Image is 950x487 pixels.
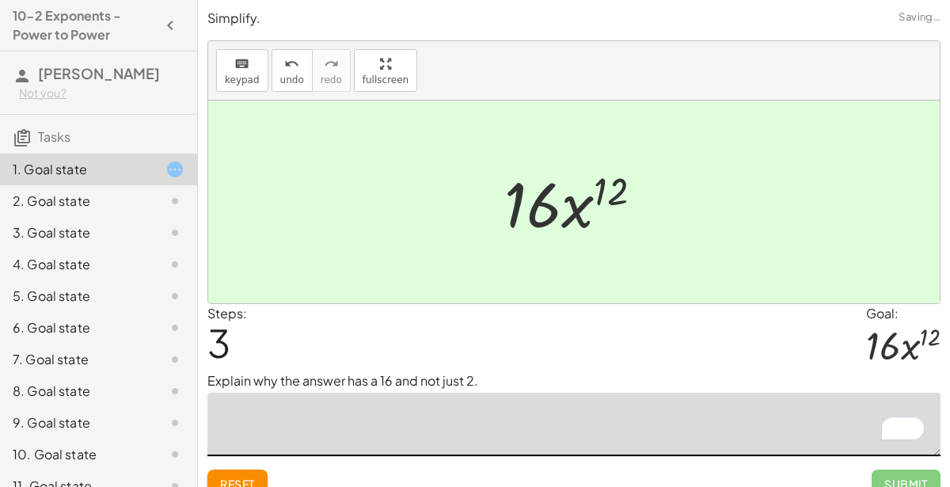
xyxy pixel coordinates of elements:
i: Task not started. [165,287,184,306]
div: Goal: [866,304,940,323]
p: Explain why the answer has a 16 and not just 2. [207,371,940,390]
span: Tasks [38,128,70,145]
h4: 10-2 Exponents - Power to Power [13,6,156,44]
div: 8. Goal state [13,382,140,401]
i: Task not started. [165,445,184,464]
button: keyboardkeypad [216,49,268,92]
div: 6. Goal state [13,318,140,337]
button: undoundo [272,49,313,92]
i: undo [284,55,299,74]
i: Task not started. [165,413,184,432]
span: fullscreen [363,74,408,86]
i: Task started. [165,160,184,179]
i: Task not started. [165,223,184,242]
i: Task not started. [165,350,184,369]
div: 2. Goal state [13,192,140,211]
p: Simplify. [207,10,940,28]
div: 9. Goal state [13,413,140,432]
span: redo [321,74,342,86]
label: Steps: [207,305,247,321]
div: 5. Goal state [13,287,140,306]
i: Task not started. [165,192,184,211]
textarea: To enrich screen reader interactions, please activate Accessibility in Grammarly extension settings [207,393,940,456]
span: Saving… [899,10,940,25]
button: redoredo [312,49,351,92]
i: Task not started. [165,255,184,274]
span: undo [280,74,304,86]
div: 4. Goal state [13,255,140,274]
i: keyboard [234,55,249,74]
i: redo [324,55,339,74]
button: fullscreen [354,49,417,92]
div: 1. Goal state [13,160,140,179]
div: 10. Goal state [13,445,140,464]
span: [PERSON_NAME] [38,64,160,82]
div: 3. Goal state [13,223,140,242]
i: Task not started. [165,382,184,401]
i: Task not started. [165,318,184,337]
div: 7. Goal state [13,350,140,369]
div: Not you? [19,86,184,101]
span: keypad [225,74,260,86]
span: 3 [207,318,230,367]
